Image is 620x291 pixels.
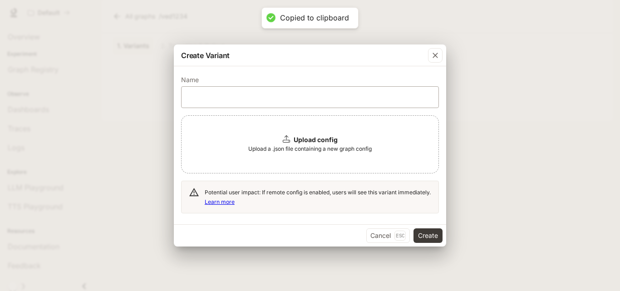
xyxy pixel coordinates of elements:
p: Create Variant [181,50,230,61]
button: CancelEsc [366,228,410,243]
p: Name [181,77,199,83]
div: Copied to clipboard [280,13,349,23]
span: Upload a .json file containing a new graph config [248,144,372,153]
span: Potential user impact: If remote config is enabled, users will see this variant immediately. [205,189,431,205]
b: Upload config [294,136,338,143]
button: Create [413,228,443,243]
p: Esc [394,231,406,241]
a: Learn more [205,198,235,205]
